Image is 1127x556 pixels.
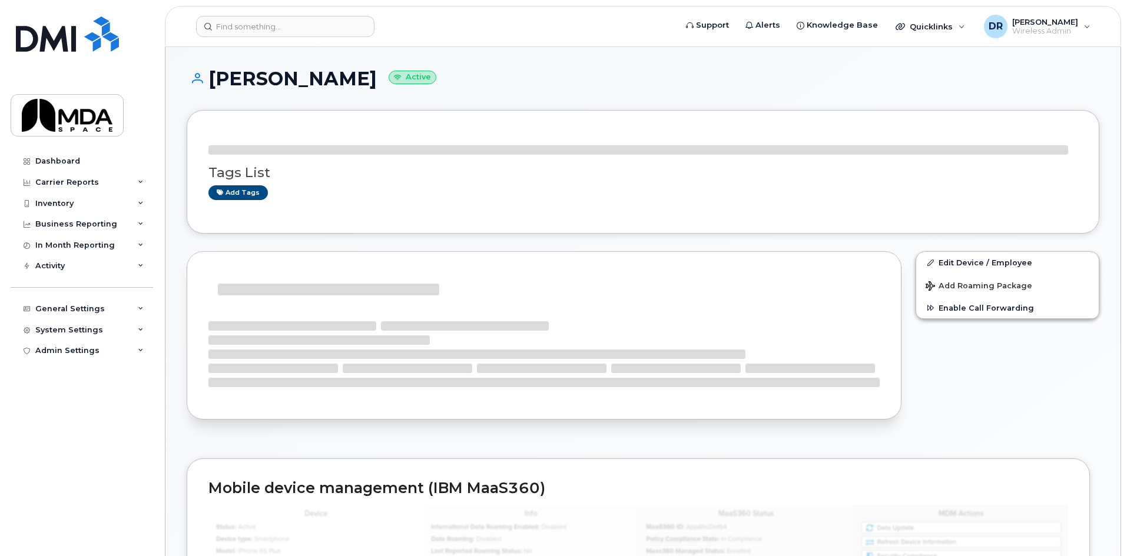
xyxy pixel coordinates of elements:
[208,185,268,200] a: Add tags
[939,304,1034,312] span: Enable Call Forwarding
[187,68,1099,89] h1: [PERSON_NAME]
[208,165,1078,180] h3: Tags List
[208,480,1068,497] h2: Mobile device management (IBM MaaS360)
[916,273,1099,297] button: Add Roaming Package
[916,297,1099,318] button: Enable Call Forwarding
[916,252,1099,273] a: Edit Device / Employee
[389,71,436,84] small: Active
[926,281,1032,292] span: Add Roaming Package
